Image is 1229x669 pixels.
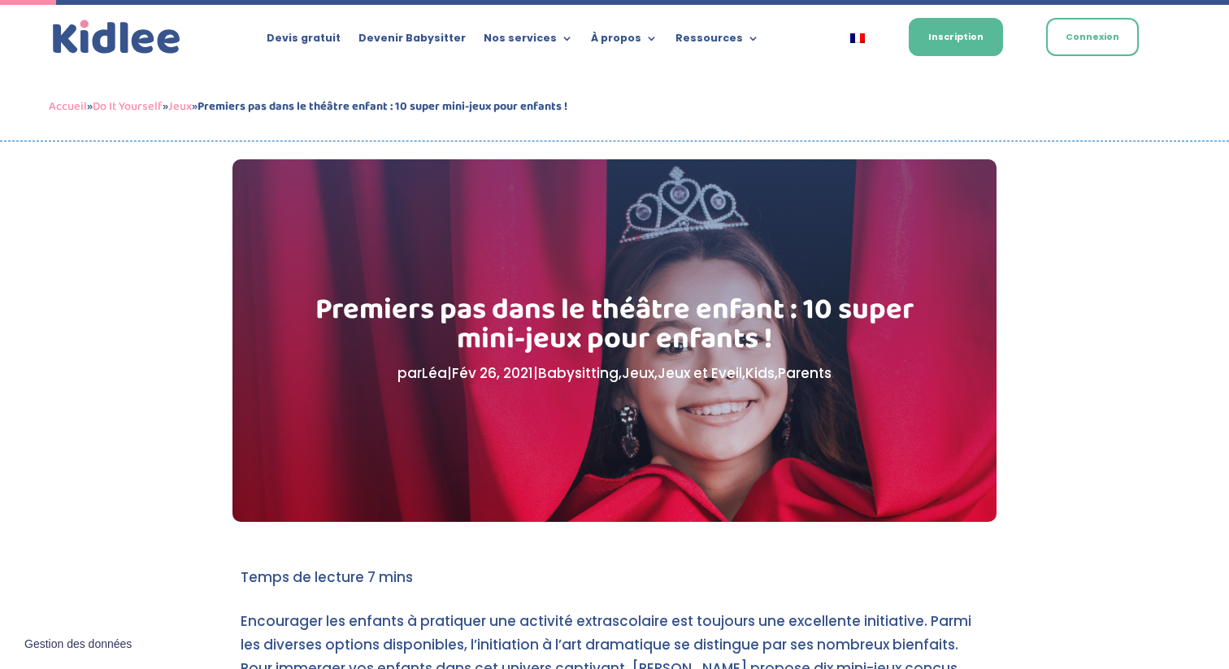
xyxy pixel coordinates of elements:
p: par | | , , , , [315,362,915,385]
a: Jeux [622,363,654,383]
a: Léa [422,363,447,383]
span: Gestion des données [24,637,132,652]
button: Gestion des données [15,628,141,662]
a: Kids [745,363,775,383]
span: Fév 26, 2021 [452,363,533,383]
a: Babysitting [538,363,619,383]
h1: Premiers pas dans le théâtre enfant : 10 super mini-jeux pour enfants ! [315,295,915,362]
a: Jeux et Eveil [658,363,742,383]
a: Parents [778,363,832,383]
